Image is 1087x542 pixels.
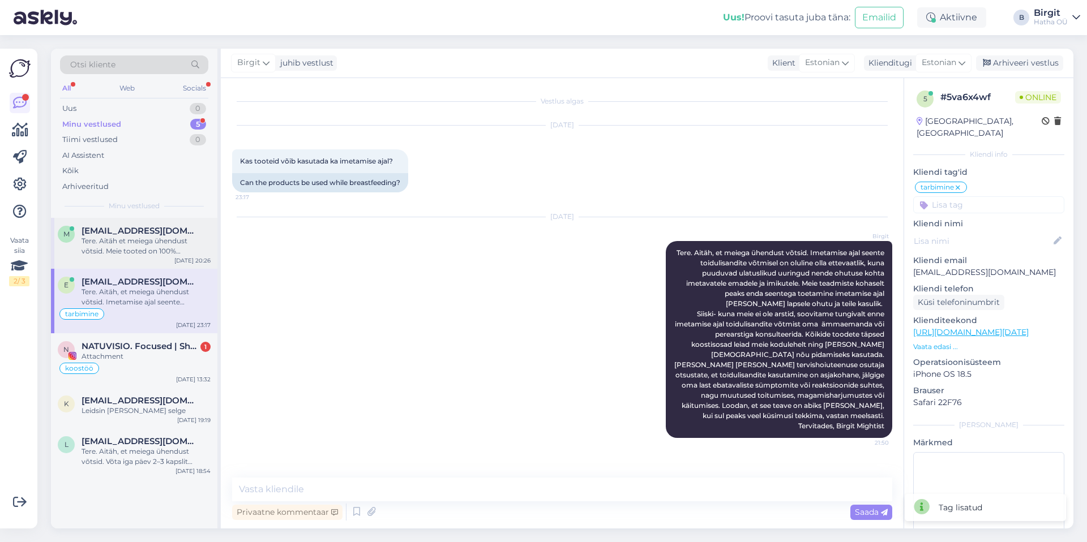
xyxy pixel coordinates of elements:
[82,287,211,307] div: Tere. Aitäh, et meiega ühendust võtsid. Imetamise ajal seente toidulisandite võtmisel on oluline ...
[240,157,393,165] span: Kas tooteid võib kasutada ka imetamise ajal?
[62,181,109,192] div: Arhiveeritud
[117,81,137,96] div: Web
[1015,91,1061,104] span: Online
[176,321,211,329] div: [DATE] 23:17
[60,81,73,96] div: All
[846,232,889,240] span: Birgit
[922,57,956,69] span: Estonian
[913,385,1064,397] p: Brauser
[674,248,886,430] span: Tere. Aitäh, et meiega ühendust võtsid. Imetamise ajal seente toidulisandite võtmisel on oluline ...
[913,356,1064,368] p: Operatsioonisüsteem
[913,283,1064,295] p: Kliendi telefon
[176,467,211,475] div: [DATE] 18:54
[232,505,343,520] div: Privaatne kommentaar
[913,166,1064,178] p: Kliendi tag'id
[70,59,115,71] span: Otsi kliente
[913,266,1064,278] p: [EMAIL_ADDRESS][DOMAIN_NAME]
[1034,18,1068,27] div: Hatha OÜ
[9,58,31,79] img: Askly Logo
[64,399,69,408] span: k
[855,7,904,28] button: Emailid
[190,119,206,130] div: 5
[940,91,1015,104] div: # 5va6x4wf
[62,119,121,130] div: Minu vestlused
[82,436,199,446] span: lilianaE@mail.ee
[177,416,211,424] div: [DATE] 19:19
[921,184,954,191] span: tarbimine
[232,173,408,192] div: Can the products be used while breastfeeding?
[63,345,69,354] span: N
[917,115,1042,139] div: [GEOGRAPHIC_DATA], [GEOGRAPHIC_DATA]
[232,212,892,222] div: [DATE]
[174,256,211,265] div: [DATE] 20:26
[181,81,208,96] div: Socials
[190,134,206,145] div: 0
[82,277,199,287] span: ene.teor@outlook.com
[913,397,1064,408] p: Safari 22F76
[1013,10,1029,25] div: B
[65,365,93,372] span: koostöö
[914,235,1051,247] input: Lisa nimi
[805,57,840,69] span: Estonian
[82,341,199,351] span: NATUVISIO. Focused | Sharing Natural Vision
[855,507,888,517] span: Saada
[913,368,1064,380] p: iPhone OS 18.5
[768,57,795,69] div: Klient
[976,55,1063,71] div: Arhiveeri vestlus
[913,149,1064,160] div: Kliendi info
[923,94,927,103] span: 5
[82,236,211,256] div: Tere. Aitäh et meiega ühendust võtsid. Meie tooted on 100% looduslikud ja turvalised ning otsesei...
[82,446,211,467] div: Tere. Aitäh, et meiega ühendust võtsid. Võta iga päev 2–3 kapslit pärast hommikusööki — nii imend...
[913,437,1064,449] p: Märkmed
[913,255,1064,266] p: Kliendi email
[846,438,889,447] span: 21:50
[176,375,211,384] div: [DATE] 13:32
[232,96,892,106] div: Vestlus algas
[62,150,104,161] div: AI Assistent
[913,295,1004,310] div: Küsi telefoninumbrit
[913,327,1029,337] a: [URL][DOMAIN_NAME][DATE]
[109,201,160,211] span: Minu vestlused
[913,196,1064,213] input: Lisa tag
[9,235,29,286] div: Vaata siia
[82,226,199,236] span: mariipilv@gmail.com
[232,120,892,130] div: [DATE]
[939,502,982,514] div: Tag lisatud
[913,342,1064,352] p: Vaata edasi ...
[62,134,118,145] div: Tiimi vestlused
[276,57,333,69] div: juhib vestlust
[723,11,850,24] div: Proovi tasuta juba täna:
[82,351,211,362] div: Attachment
[913,315,1064,326] p: Klienditeekond
[82,395,199,406] span: koivmerle@gmail.com
[62,103,76,114] div: Uus
[913,218,1064,230] p: Kliendi nimi
[1034,8,1080,27] a: BirgitHatha OÜ
[62,165,79,177] div: Kõik
[917,7,986,28] div: Aktiivne
[82,406,211,416] div: Leidsin [PERSON_NAME] selge
[190,103,206,114] div: 0
[9,276,29,286] div: 2 / 3
[200,342,211,352] div: 1
[236,193,278,201] span: 23:17
[65,311,99,317] span: tarbimine
[63,230,70,238] span: m
[64,281,69,289] span: e
[864,57,912,69] div: Klienditugi
[237,57,260,69] span: Birgit
[65,440,69,449] span: l
[913,420,1064,430] div: [PERSON_NAME]
[1034,8,1068,18] div: Birgit
[723,12,744,23] b: Uus!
